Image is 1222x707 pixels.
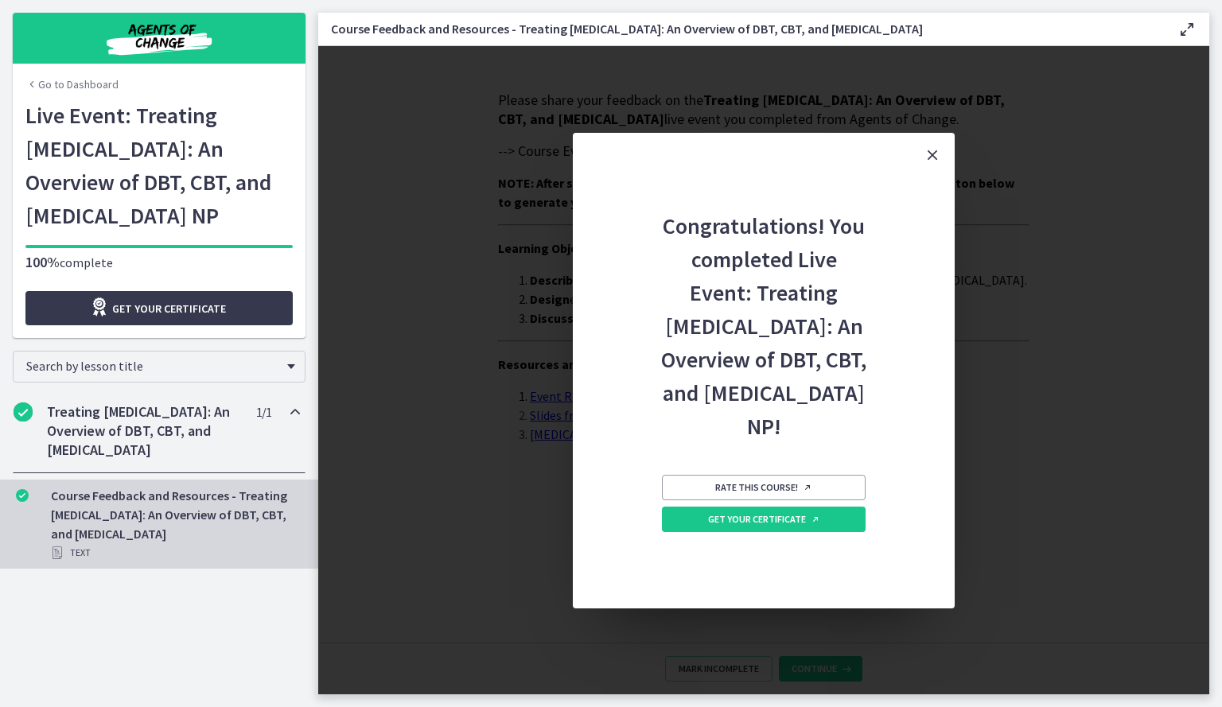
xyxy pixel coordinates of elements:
[715,481,812,494] span: Rate this course!
[25,253,293,272] p: complete
[51,543,299,562] div: Text
[112,299,226,318] span: Get your certificate
[25,253,60,271] span: 100%
[64,19,255,57] img: Agents of Change
[708,513,820,526] span: Get your certificate
[90,297,112,317] i: Opens in a new window
[803,483,812,492] i: Opens in a new window
[26,358,279,374] span: Search by lesson title
[662,507,866,532] a: Get your certificate Opens in a new window
[16,489,29,502] i: Completed
[25,99,293,232] h1: Live Event: Treating [MEDICAL_DATA]: An Overview of DBT, CBT, and [MEDICAL_DATA] NP
[331,19,1152,38] h3: Course Feedback and Resources - Treating [MEDICAL_DATA]: An Overview of DBT, CBT, and [MEDICAL_DATA]
[51,486,299,562] div: Course Feedback and Resources - Treating [MEDICAL_DATA]: An Overview of DBT, CBT, and [MEDICAL_DATA]
[25,291,293,325] a: Get your certificate
[13,351,305,383] div: Search by lesson title
[25,76,119,92] a: Go to Dashboard
[659,177,869,443] h2: Congratulations! You completed Live Event: Treating [MEDICAL_DATA]: An Overview of DBT, CBT, and ...
[14,402,33,421] i: Completed
[811,515,820,524] i: Opens in a new window
[910,133,955,177] button: Close
[47,402,241,460] h2: Treating [MEDICAL_DATA]: An Overview of DBT, CBT, and [MEDICAL_DATA]
[256,402,271,421] span: 1 / 1
[662,475,866,500] a: Rate this course! Opens in a new window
